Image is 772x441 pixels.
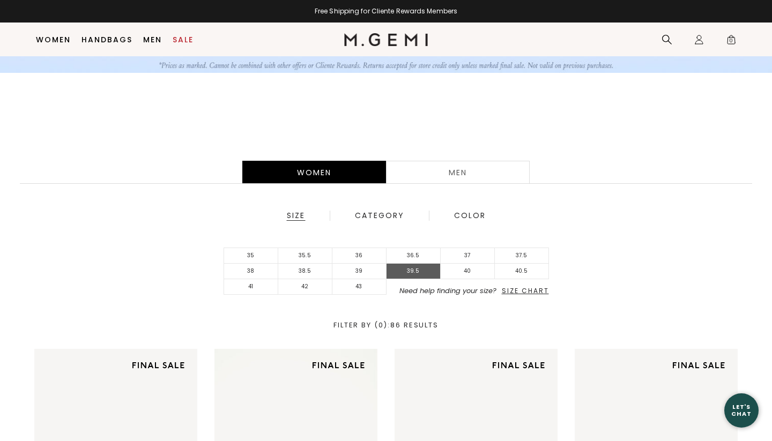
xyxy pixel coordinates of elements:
a: Men [386,161,530,183]
li: 37 [441,248,495,264]
a: Women [36,35,71,44]
li: 35.5 [278,248,332,264]
div: Category [354,211,405,221]
li: 41 [224,279,278,295]
li: 35 [224,248,278,264]
div: Women [242,161,386,183]
li: 38.5 [278,264,332,279]
a: Handbags [81,35,132,44]
span: Size Chart [502,286,549,295]
li: 42 [278,279,332,295]
img: final sale tag [486,355,551,375]
li: 39.5 [387,264,441,279]
div: Let's Chat [724,403,759,417]
a: Sale [173,35,194,44]
li: 43 [332,279,387,295]
li: 36 [332,248,387,264]
li: 36.5 [387,248,441,264]
li: 40.5 [495,264,549,279]
img: final sale tag [666,355,731,375]
li: 37.5 [495,248,549,264]
li: Need help finding your size? [387,287,549,295]
img: final sale tag [306,355,371,375]
li: 39 [332,264,387,279]
div: Filter By (0) : 86 Results [13,322,759,329]
img: M.Gemi [344,33,428,46]
img: final sale tag [125,355,191,375]
a: Men [143,35,162,44]
span: 0 [726,36,737,47]
div: Size [286,211,306,221]
li: 40 [441,264,495,279]
div: Color [454,211,486,221]
li: 38 [224,264,278,279]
